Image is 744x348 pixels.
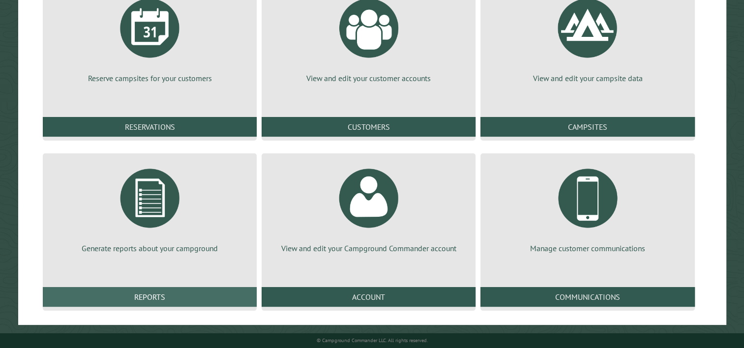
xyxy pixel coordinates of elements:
[492,243,683,254] p: Manage customer communications
[273,243,464,254] p: View and edit your Campground Commander account
[55,161,245,254] a: Generate reports about your campground
[492,161,683,254] a: Manage customer communications
[317,337,428,344] small: © Campground Commander LLC. All rights reserved.
[273,73,464,84] p: View and edit your customer accounts
[480,287,694,307] a: Communications
[273,161,464,254] a: View and edit your Campground Commander account
[43,287,257,307] a: Reports
[43,117,257,137] a: Reservations
[262,287,476,307] a: Account
[492,73,683,84] p: View and edit your campsite data
[55,243,245,254] p: Generate reports about your campground
[262,117,476,137] a: Customers
[480,117,694,137] a: Campsites
[55,73,245,84] p: Reserve campsites for your customers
